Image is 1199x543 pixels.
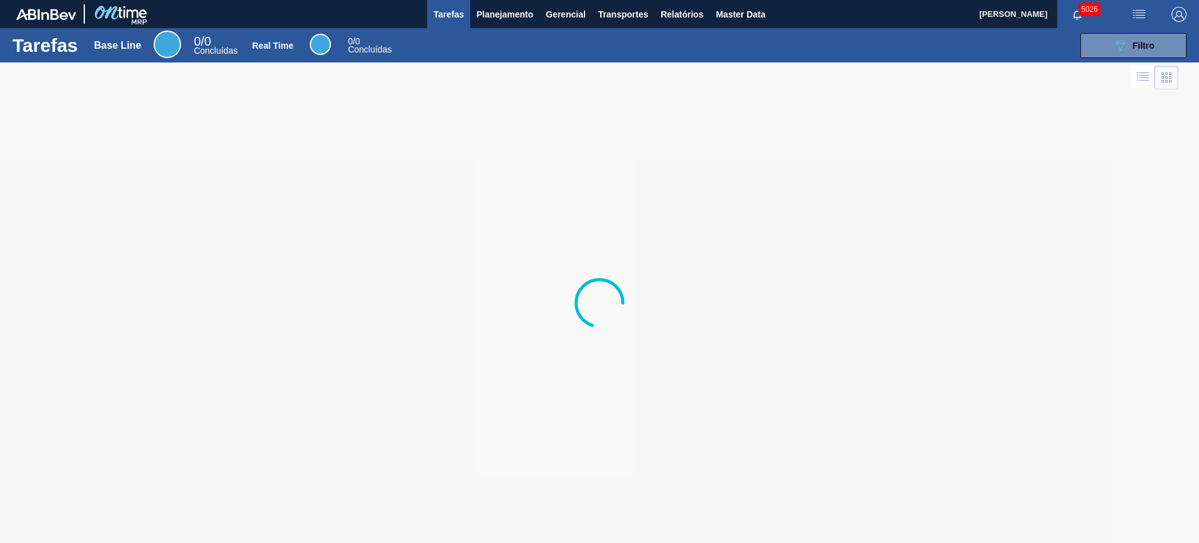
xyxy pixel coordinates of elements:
[1080,33,1187,58] button: Filtro
[348,36,353,46] span: 0
[433,7,464,22] span: Tarefas
[194,34,200,48] span: 0
[661,7,703,22] span: Relatórios
[1078,2,1100,16] span: 5026
[1133,41,1155,51] span: Filtro
[154,31,181,58] div: Base Line
[16,9,76,20] img: TNhmsLtSVTkK8tSr43FrP2fwEKptu5GPRR3wAAAABJRU5ErkJggg==
[1132,7,1147,22] img: userActions
[194,34,211,48] span: / 0
[1172,7,1187,22] img: Logout
[1057,6,1097,23] button: Notificações
[716,7,765,22] span: Master Data
[12,38,78,52] h1: Tarefas
[194,36,237,55] div: Base Line
[348,44,392,54] span: Concluídas
[94,40,142,51] div: Base Line
[194,46,237,56] span: Concluídas
[310,34,331,55] div: Real Time
[546,7,586,22] span: Gerencial
[598,7,648,22] span: Transportes
[476,7,533,22] span: Planejamento
[252,41,294,51] div: Real Time
[348,36,360,46] span: / 0
[348,37,392,54] div: Real Time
